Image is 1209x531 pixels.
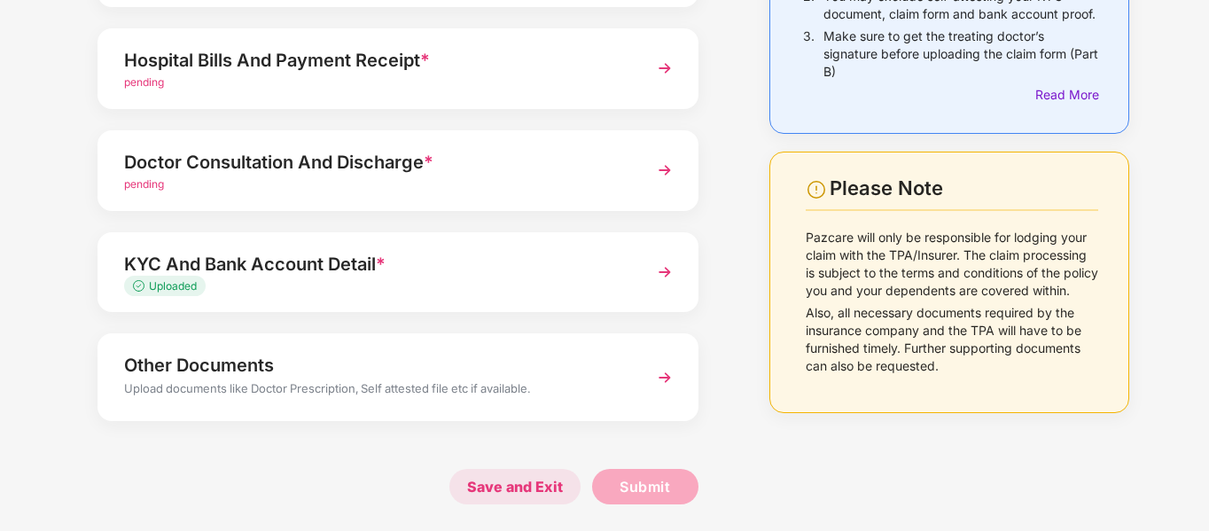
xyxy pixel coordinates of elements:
[124,75,164,89] span: pending
[649,362,681,394] img: svg+xml;base64,PHN2ZyBpZD0iTmV4dCIgeG1sbnM9Imh0dHA6Ly93d3cudzMub3JnLzIwMDAvc3ZnIiB3aWR0aD0iMzYiIG...
[649,154,681,186] img: svg+xml;base64,PHN2ZyBpZD0iTmV4dCIgeG1sbnM9Imh0dHA6Ly93d3cudzMub3JnLzIwMDAvc3ZnIiB3aWR0aD0iMzYiIG...
[806,179,827,200] img: svg+xml;base64,PHN2ZyBpZD0iV2FybmluZ18tXzI0eDI0IiBkYXRhLW5hbWU9Ildhcm5pbmcgLSAyNHgyNCIgeG1sbnM9Im...
[124,379,626,402] div: Upload documents like Doctor Prescription, Self attested file etc if available.
[806,304,1099,375] p: Also, all necessary documents required by the insurance company and the TPA will have to be furni...
[124,250,626,278] div: KYC And Bank Account Detail
[592,469,698,504] button: Submit
[649,52,681,84] img: svg+xml;base64,PHN2ZyBpZD0iTmV4dCIgeG1sbnM9Imh0dHA6Ly93d3cudzMub3JnLzIwMDAvc3ZnIiB3aWR0aD0iMzYiIG...
[649,256,681,288] img: svg+xml;base64,PHN2ZyBpZD0iTmV4dCIgeG1sbnM9Imh0dHA6Ly93d3cudzMub3JnLzIwMDAvc3ZnIiB3aWR0aD0iMzYiIG...
[830,176,1098,200] div: Please Note
[449,469,581,504] span: Save and Exit
[1035,85,1098,105] div: Read More
[806,229,1099,300] p: Pazcare will only be responsible for lodging your claim with the TPA/Insurer. The claim processin...
[124,46,626,74] div: Hospital Bills And Payment Receipt
[149,279,197,293] span: Uploaded
[124,351,626,379] div: Other Documents
[124,148,626,176] div: Doctor Consultation And Discharge
[124,177,164,191] span: pending
[803,27,815,81] p: 3.
[823,27,1098,81] p: Make sure to get the treating doctor’s signature before uploading the claim form (Part B)
[133,280,149,292] img: svg+xml;base64,PHN2ZyB4bWxucz0iaHR0cDovL3d3dy53My5vcmcvMjAwMC9zdmciIHdpZHRoPSIxMy4zMzMiIGhlaWdodD...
